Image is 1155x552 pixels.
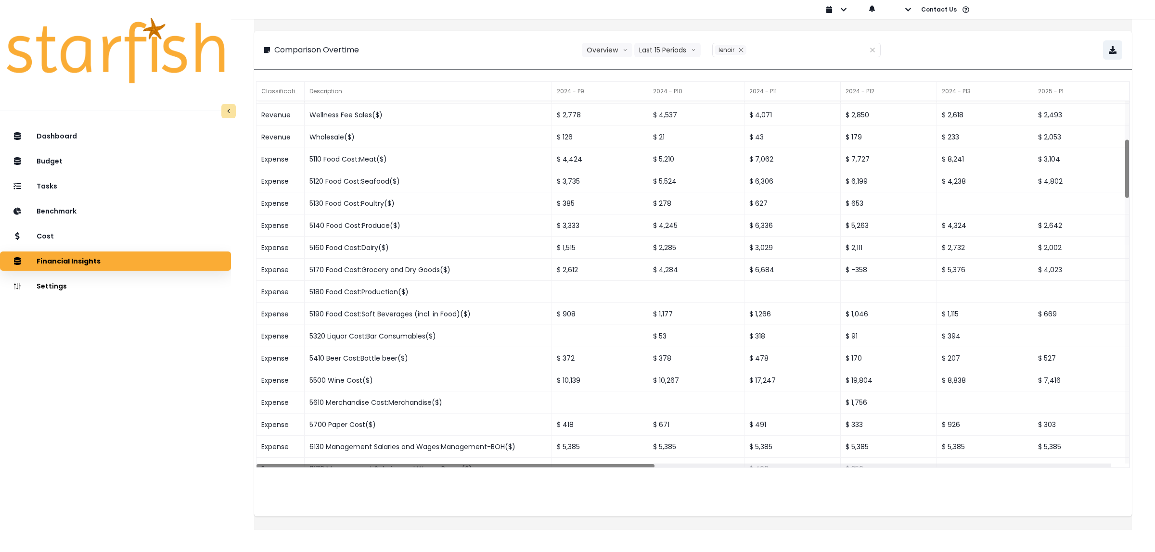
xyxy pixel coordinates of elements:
[648,237,744,259] div: $ 2,285
[937,170,1033,192] div: $ 4,238
[744,170,841,192] div: $ 6,306
[841,237,937,259] div: $ 2,111
[552,148,648,170] div: $ 4,424
[305,214,552,237] div: 5140 Food Cost:Produce($)
[841,214,937,237] div: $ 5,263
[257,436,305,458] div: Expense
[1033,104,1129,126] div: $ 2,493
[257,237,305,259] div: Expense
[257,214,305,237] div: Expense
[870,45,875,55] button: Clear
[744,347,841,369] div: $ 478
[715,45,746,55] div: lenoir
[552,259,648,281] div: $ 2,612
[937,436,1033,458] div: $ 5,385
[841,82,937,101] div: 2024 - P12
[552,126,648,148] div: $ 126
[648,214,744,237] div: $ 4,245
[841,414,937,436] div: $ 333
[37,157,63,165] p: Budget
[744,414,841,436] div: $ 491
[841,303,937,325] div: $ 1,046
[257,82,305,101] div: Classification
[274,44,359,56] p: Comparison Overtime
[744,82,841,101] div: 2024 - P11
[1033,214,1129,237] div: $ 2,642
[937,126,1033,148] div: $ 233
[552,214,648,237] div: $ 3,333
[257,104,305,126] div: Revenue
[305,391,552,414] div: 5610 Merchandise Cost:Merchandise($)
[648,170,744,192] div: $ 5,524
[1033,414,1129,436] div: $ 303
[937,82,1033,101] div: 2024 - P13
[305,82,552,101] div: Description
[937,347,1033,369] div: $ 207
[257,414,305,436] div: Expense
[305,104,552,126] div: Wellness Fee Sales($)
[648,436,744,458] div: $ 5,385
[257,259,305,281] div: Expense
[1033,126,1129,148] div: $ 2,053
[305,414,552,436] div: 5700 Paper Cost($)
[648,303,744,325] div: $ 1,177
[648,192,744,214] div: $ 278
[305,281,552,303] div: 5180 Food Cost:Production($)
[552,104,648,126] div: $ 2,778
[937,148,1033,170] div: $ 8,241
[552,170,648,192] div: $ 3,735
[744,325,841,347] div: $ 318
[257,303,305,325] div: Expense
[648,104,744,126] div: $ 4,537
[1033,347,1129,369] div: $ 527
[841,192,937,214] div: $ 653
[305,192,552,214] div: 5130 Food Cost:Poultry($)
[648,82,744,101] div: 2024 - P10
[744,214,841,237] div: $ 6,336
[841,325,937,347] div: $ 91
[1033,436,1129,458] div: $ 5,385
[1033,170,1129,192] div: $ 4,802
[552,436,648,458] div: $ 5,385
[552,414,648,436] div: $ 418
[744,458,841,480] div: $ 400
[552,303,648,325] div: $ 908
[582,43,632,57] button: Overviewarrow down line
[841,148,937,170] div: $ 7,727
[744,104,841,126] div: $ 4,071
[305,303,552,325] div: 5190 Food Cost:Soft Beverages (incl. in Food)($)
[744,303,841,325] div: $ 1,266
[1033,259,1129,281] div: $ 4,023
[257,281,305,303] div: Expense
[257,391,305,414] div: Expense
[634,43,701,57] button: Last 15 Periodsarrow down line
[257,192,305,214] div: Expense
[736,45,746,55] button: Remove
[552,237,648,259] div: $ 1,515
[870,47,875,53] svg: close
[305,325,552,347] div: 5320 Liquor Cost:Bar Consumables($)
[648,259,744,281] div: $ 4,284
[841,458,937,480] div: $ 350
[841,369,937,391] div: $ 19,804
[257,369,305,391] div: Expense
[648,347,744,369] div: $ 378
[937,237,1033,259] div: $ 2,732
[937,104,1033,126] div: $ 2,618
[305,347,552,369] div: 5410 Beer Cost:Bottle beer($)
[719,46,734,54] span: lenoir
[1033,148,1129,170] div: $ 3,104
[738,47,744,53] svg: close
[841,347,937,369] div: $ 170
[305,259,552,281] div: 5170 Food Cost:Grocery and Dry Goods($)
[744,259,841,281] div: $ 6,684
[841,391,937,414] div: $ 1,756
[305,148,552,170] div: 5110 Food Cost:Meat($)
[552,82,648,101] div: 2024 - P9
[937,259,1033,281] div: $ 5,376
[37,207,77,215] p: Benchmark
[744,192,841,214] div: $ 627
[648,325,744,347] div: $ 53
[937,325,1033,347] div: $ 394
[305,369,552,391] div: 5500 Wine Cost($)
